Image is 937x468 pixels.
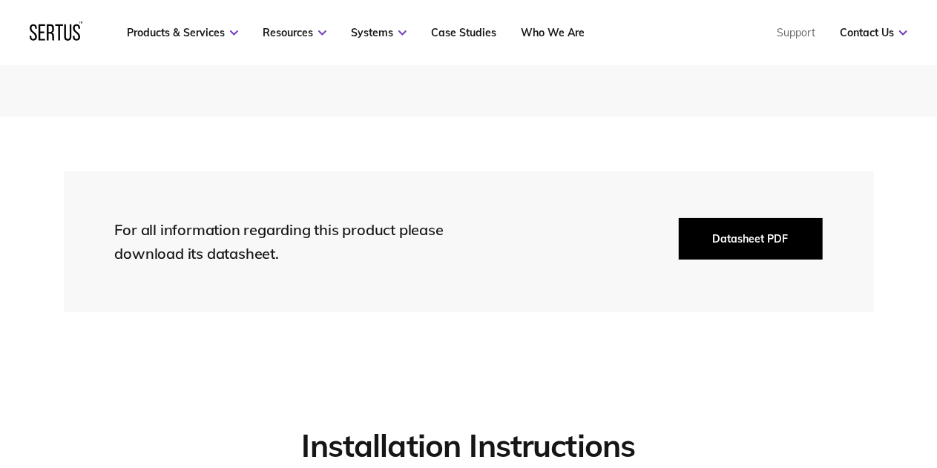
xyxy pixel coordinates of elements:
a: Resources [263,26,326,39]
div: For all information regarding this product please download its datasheet. [115,218,471,266]
iframe: Chat Widget [670,296,937,468]
a: Support [777,26,815,39]
button: Datasheet PDF [679,218,823,260]
a: Case Studies [431,26,496,39]
h2: Installation Instructions [64,426,874,466]
a: Systems [351,26,407,39]
a: Contact Us [840,26,907,39]
a: Who We Are [521,26,585,39]
a: Products & Services [127,26,238,39]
